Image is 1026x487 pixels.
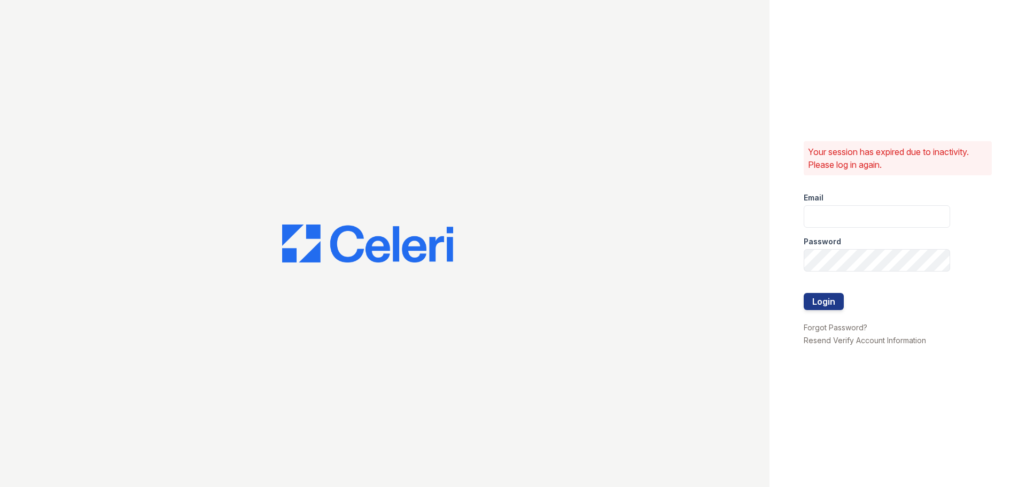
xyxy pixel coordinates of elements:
label: Email [804,192,823,203]
img: CE_Logo_Blue-a8612792a0a2168367f1c8372b55b34899dd931a85d93a1a3d3e32e68fde9ad4.png [282,225,453,263]
p: Your session has expired due to inactivity. Please log in again. [808,145,988,171]
button: Login [804,293,844,310]
a: Forgot Password? [804,323,867,332]
label: Password [804,236,841,247]
a: Resend Verify Account Information [804,336,926,345]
